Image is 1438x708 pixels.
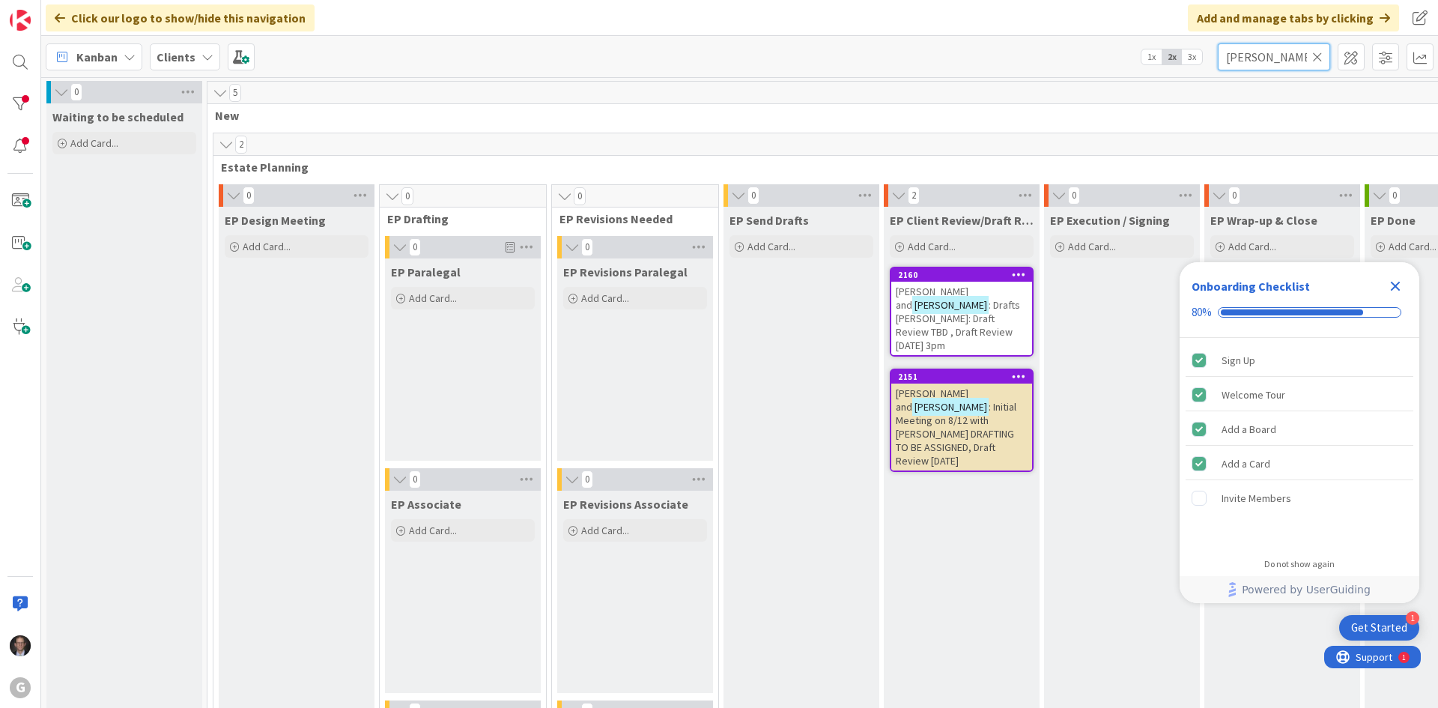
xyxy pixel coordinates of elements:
span: Support [31,2,68,20]
div: Welcome Tour [1222,386,1285,404]
span: Add Card... [908,240,956,253]
div: 2160[PERSON_NAME] and[PERSON_NAME]: Drafts [PERSON_NAME]: Draft Review TBD , Draft Review [DATE] 3pm [891,268,1032,355]
span: Waiting to be scheduled [52,109,183,124]
div: Add a Card is complete. [1186,447,1413,480]
div: 2151[PERSON_NAME] and[PERSON_NAME]: Initial Meeting on 8/12 with [PERSON_NAME] DRAFTING TO BE ASS... [891,370,1032,471]
span: 0 [574,187,586,205]
div: Open Get Started checklist, remaining modules: 1 [1339,615,1419,641]
div: 2160 [898,270,1032,280]
span: 0 [409,238,421,256]
mark: [PERSON_NAME] [912,398,989,415]
span: Add Card... [409,291,457,305]
div: Add a Board is complete. [1186,413,1413,446]
span: EP Revisions Paralegal [563,264,688,279]
span: 0 [1389,187,1401,205]
span: 0 [243,187,255,205]
span: Add Card... [243,240,291,253]
span: EP Revisions Associate [563,497,688,512]
div: Do not show again [1264,558,1335,570]
span: Add Card... [747,240,795,253]
span: 0 [1228,187,1240,205]
div: 2160 [891,268,1032,282]
a: 2160[PERSON_NAME] and[PERSON_NAME]: Drafts [PERSON_NAME]: Draft Review TBD , Draft Review [DATE] 3pm [890,267,1034,357]
span: EP Client Review/Draft Review Meeting [890,213,1034,228]
div: Checklist items [1180,338,1419,548]
span: Powered by UserGuiding [1242,581,1371,599]
div: Add and manage tabs by clicking [1188,4,1399,31]
span: Add Card... [1068,240,1116,253]
span: : Initial Meeting on 8/12 with [PERSON_NAME] DRAFTING TO BE ASSIGNED, Draft Review [DATE] [896,400,1016,468]
div: Footer [1180,576,1419,603]
span: EP Paralegal [391,264,461,279]
b: Clients [157,49,195,64]
span: 3x [1182,49,1202,64]
img: Visit kanbanzone.com [10,10,31,31]
span: EP Done [1371,213,1416,228]
span: Add Card... [70,136,118,150]
div: 80% [1192,306,1212,319]
span: : Drafts [PERSON_NAME]: Draft Review TBD , Draft Review [DATE] 3pm [896,298,1020,352]
span: EP Wrap-up & Close [1210,213,1317,228]
span: 0 [409,471,421,488]
div: 2151 [891,370,1032,384]
span: [PERSON_NAME] and [896,285,968,312]
div: Onboarding Checklist [1192,277,1310,295]
span: Add Card... [1389,240,1437,253]
span: 0 [70,83,82,101]
mark: [PERSON_NAME] [912,296,989,313]
span: EP Associate [391,497,461,512]
div: 1 [78,6,82,18]
a: 2151[PERSON_NAME] and[PERSON_NAME]: Initial Meeting on 8/12 with [PERSON_NAME] DRAFTING TO BE ASS... [890,369,1034,472]
div: Checklist progress: 80% [1192,306,1407,319]
div: Sign Up [1222,351,1255,369]
div: Click our logo to show/hide this navigation [46,4,315,31]
span: [PERSON_NAME] and [896,387,968,414]
span: 0 [747,187,759,205]
span: 5 [229,84,241,102]
span: Add Card... [409,524,457,537]
div: 2151 [898,372,1032,382]
span: 0 [581,471,593,488]
span: Add Card... [1228,240,1276,253]
div: Checklist Container [1180,262,1419,603]
span: Kanban [76,48,118,66]
div: Sign Up is complete. [1186,344,1413,377]
span: EP Execution / Signing [1050,213,1170,228]
span: Add Card... [581,524,629,537]
span: EP Drafting [387,211,527,226]
span: 0 [581,238,593,256]
div: Invite Members [1222,489,1291,507]
span: 2x [1162,49,1182,64]
span: EP Send Drafts [729,213,809,228]
span: 0 [1068,187,1080,205]
div: G [10,677,31,698]
span: EP Revisions Needed [559,211,700,226]
span: 0 [401,187,413,205]
div: Invite Members is incomplete. [1186,482,1413,515]
input: Quick Filter... [1218,43,1330,70]
div: 1 [1406,611,1419,625]
span: 2 [908,187,920,205]
a: Powered by UserGuiding [1187,576,1412,603]
div: Add a Card [1222,455,1270,473]
span: Add Card... [581,291,629,305]
img: JT [10,635,31,656]
div: Add a Board [1222,420,1276,438]
span: 1x [1141,49,1162,64]
span: EP Design Meeting [225,213,326,228]
div: Get Started [1351,620,1407,635]
div: Welcome Tour is complete. [1186,378,1413,411]
span: 2 [235,136,247,154]
div: Close Checklist [1383,274,1407,298]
